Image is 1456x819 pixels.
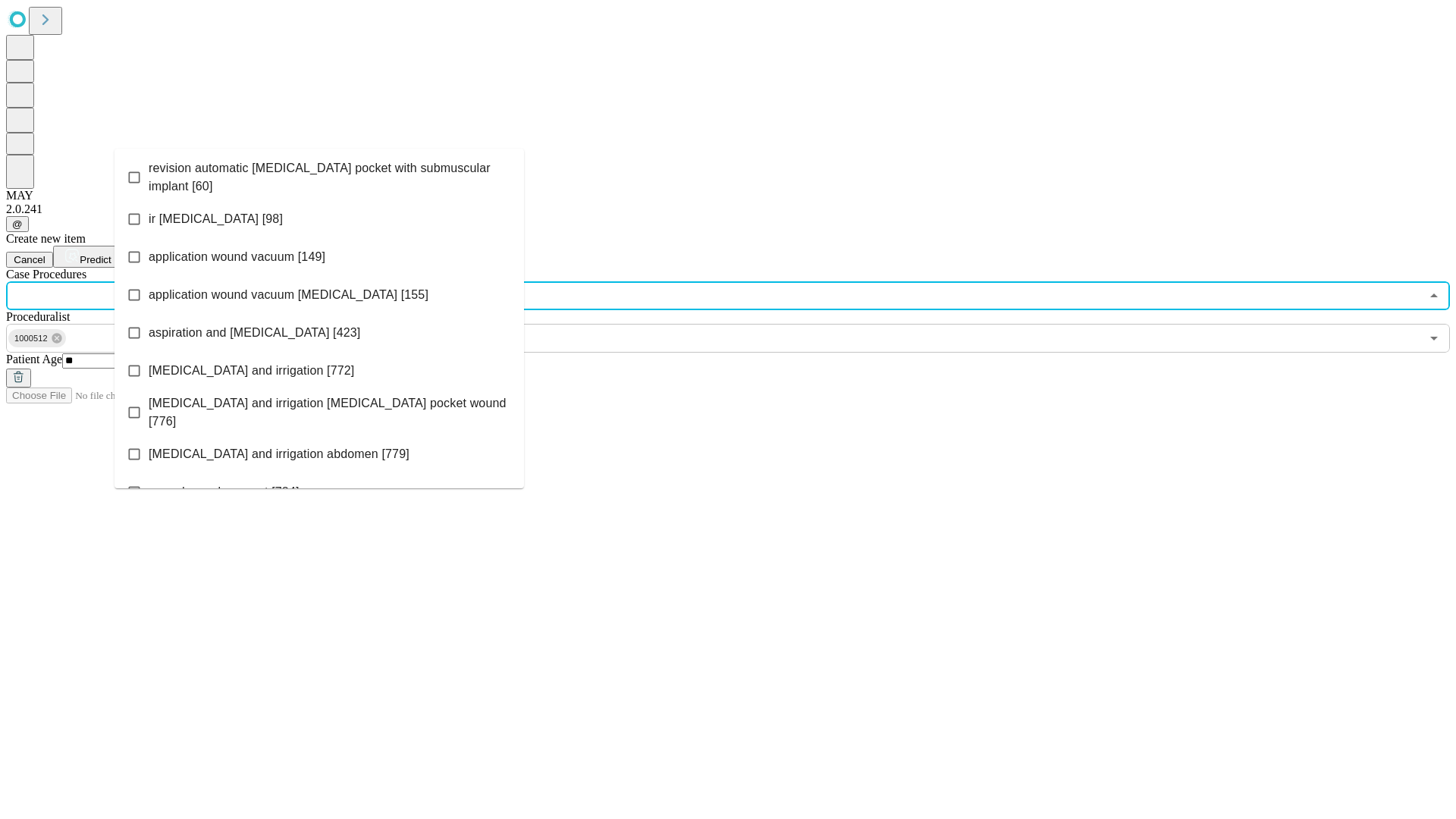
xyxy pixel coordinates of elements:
[1423,285,1445,306] button: Close
[8,330,54,347] span: 1000512
[149,394,512,431] span: [MEDICAL_DATA] and irrigation [MEDICAL_DATA] pocket wound [776]
[6,268,86,281] span: Scheduled Procedure
[80,254,111,265] span: Predict
[149,483,300,501] span: wound vac placement [784]
[6,252,53,268] button: Cancel
[8,329,66,347] div: 1000512
[6,353,62,366] span: Patient Age
[149,362,354,380] span: [MEDICAL_DATA] and irrigation [772]
[6,189,1450,202] div: MAY
[12,218,23,230] span: @
[6,202,1450,216] div: 2.0.241
[149,248,325,266] span: application wound vacuum [149]
[149,286,428,304] span: application wound vacuum [MEDICAL_DATA] [155]
[149,210,283,228] span: ir [MEDICAL_DATA] [98]
[14,254,45,265] span: Cancel
[1423,328,1445,349] button: Open
[6,310,70,323] span: Proceduralist
[149,159,512,196] span: revision automatic [MEDICAL_DATA] pocket with submuscular implant [60]
[53,246,123,268] button: Predict
[149,324,360,342] span: aspiration and [MEDICAL_DATA] [423]
[149,445,409,463] span: [MEDICAL_DATA] and irrigation abdomen [779]
[6,232,86,245] span: Create new item
[6,216,29,232] button: @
